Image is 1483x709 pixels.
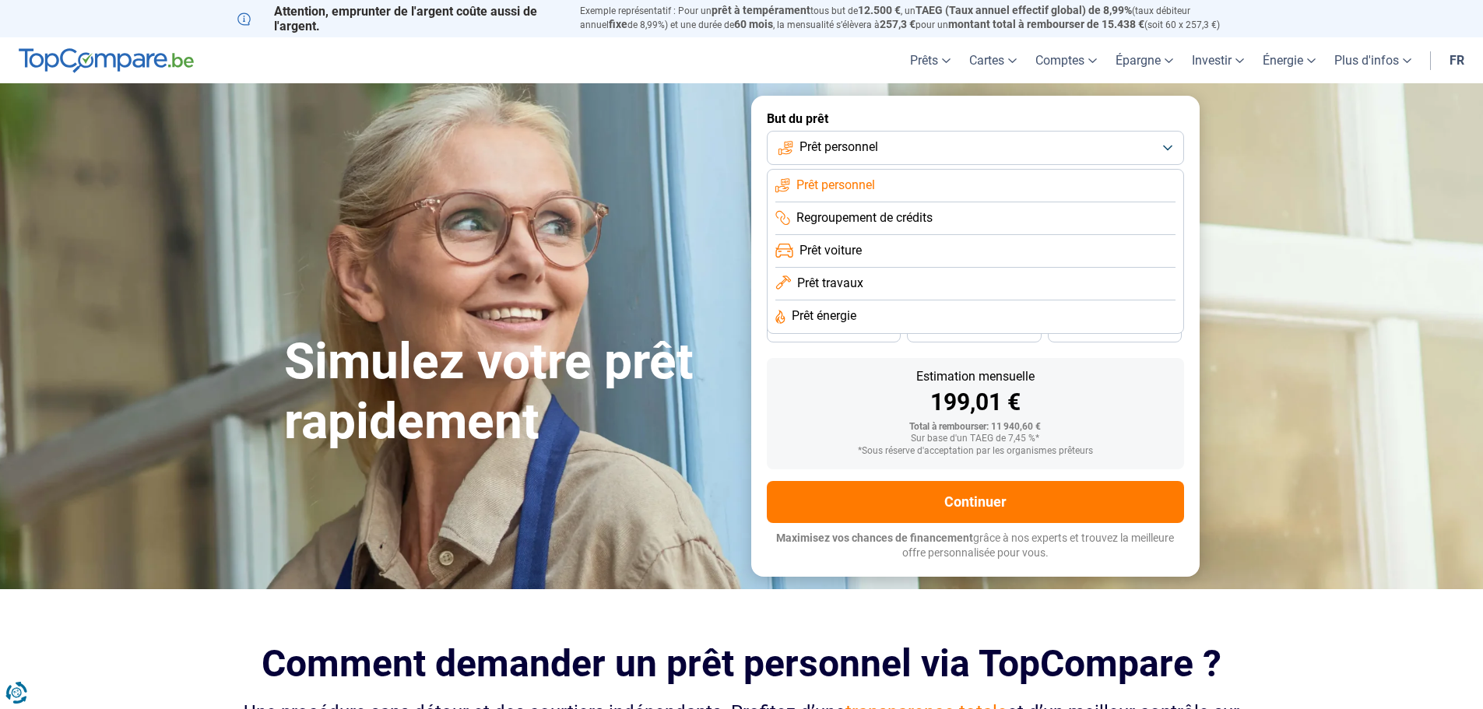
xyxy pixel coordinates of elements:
[880,18,915,30] span: 257,3 €
[796,209,933,226] span: Regroupement de crédits
[779,370,1172,383] div: Estimation mensuelle
[779,433,1172,444] div: Sur base d'un TAEG de 7,45 %*
[796,177,875,194] span: Prêt personnel
[19,48,194,73] img: TopCompare
[1325,37,1421,83] a: Plus d'infos
[767,531,1184,561] p: grâce à nos experts et trouvez la meilleure offre personnalisée pour vous.
[609,18,627,30] span: fixe
[1106,37,1183,83] a: Épargne
[712,4,810,16] span: prêt à tempérament
[237,642,1246,685] h2: Comment demander un prêt personnel via TopCompare ?
[767,481,1184,523] button: Continuer
[779,422,1172,433] div: Total à rembourser: 11 940,60 €
[799,242,862,259] span: Prêt voiture
[767,131,1184,165] button: Prêt personnel
[767,111,1184,126] label: But du prêt
[1026,37,1106,83] a: Comptes
[960,37,1026,83] a: Cartes
[734,18,773,30] span: 60 mois
[1253,37,1325,83] a: Énergie
[284,332,733,452] h1: Simulez votre prêt rapidement
[1098,326,1132,335] span: 24 mois
[957,326,991,335] span: 30 mois
[901,37,960,83] a: Prêts
[915,4,1132,16] span: TAEG (Taux annuel effectif global) de 8,99%
[779,391,1172,414] div: 199,01 €
[1440,37,1474,83] a: fr
[779,446,1172,457] div: *Sous réserve d'acceptation par les organismes prêteurs
[799,139,878,156] span: Prêt personnel
[792,307,856,325] span: Prêt énergie
[580,4,1246,32] p: Exemple représentatif : Pour un tous but de , un (taux débiteur annuel de 8,99%) et une durée de ...
[817,326,851,335] span: 36 mois
[776,532,973,544] span: Maximisez vos chances de financement
[858,4,901,16] span: 12.500 €
[797,275,863,292] span: Prêt travaux
[1183,37,1253,83] a: Investir
[948,18,1144,30] span: montant total à rembourser de 15.438 €
[237,4,561,33] p: Attention, emprunter de l'argent coûte aussi de l'argent.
